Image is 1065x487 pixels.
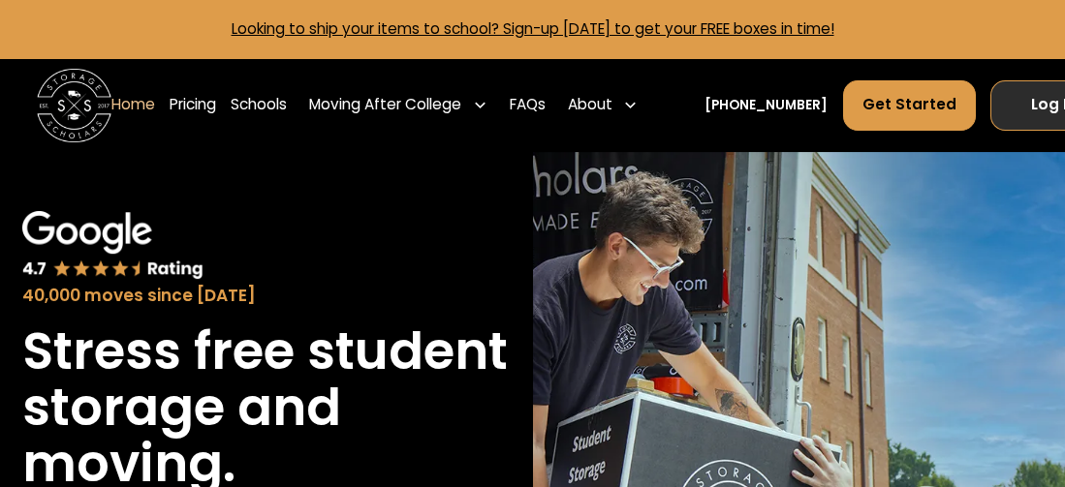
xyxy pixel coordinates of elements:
[111,79,155,132] a: Home
[22,211,204,281] img: Google 4.7 star rating
[568,94,612,116] div: About
[232,18,834,39] a: Looking to ship your items to school? Sign-up [DATE] to get your FREE boxes in time!
[560,79,645,132] div: About
[170,79,216,132] a: Pricing
[843,80,976,131] a: Get Started
[231,79,287,132] a: Schools
[22,284,511,309] div: 40,000 moves since [DATE]
[510,79,546,132] a: FAQs
[37,69,110,142] img: Storage Scholars main logo
[302,79,495,132] div: Moving After College
[705,96,828,115] a: [PHONE_NUMBER]
[309,94,461,116] div: Moving After College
